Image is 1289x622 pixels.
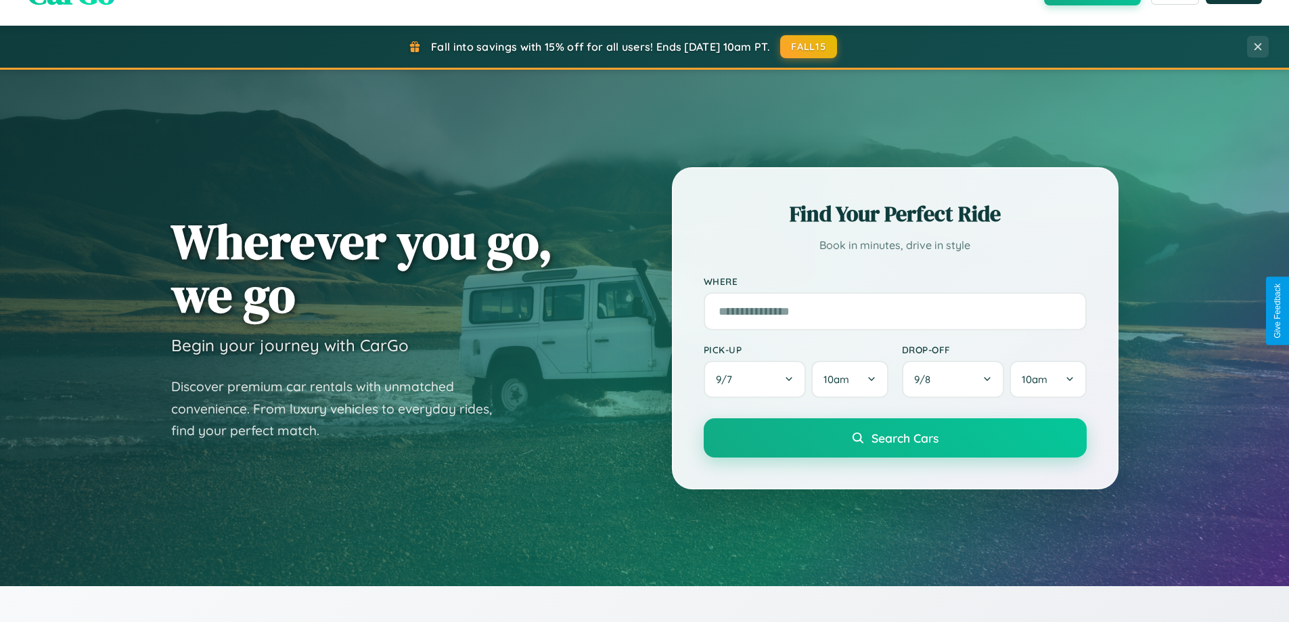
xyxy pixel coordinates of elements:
div: Give Feedback [1273,284,1282,338]
span: Search Cars [872,430,939,445]
span: 10am [823,373,849,386]
button: 10am [1010,361,1086,398]
button: 9/8 [902,361,1005,398]
label: Where [704,275,1087,287]
h3: Begin your journey with CarGo [171,335,409,355]
p: Book in minutes, drive in style [704,236,1087,255]
button: FALL15 [780,35,837,58]
h2: Find Your Perfect Ride [704,199,1087,229]
label: Pick-up [704,344,888,355]
button: 9/7 [704,361,807,398]
p: Discover premium car rentals with unmatched convenience. From luxury vehicles to everyday rides, ... [171,376,510,442]
h1: Wherever you go, we go [171,215,553,321]
span: 9 / 8 [914,373,937,386]
span: 9 / 7 [716,373,739,386]
button: Search Cars [704,418,1087,458]
button: 10am [811,361,888,398]
span: 10am [1022,373,1047,386]
label: Drop-off [902,344,1087,355]
span: Fall into savings with 15% off for all users! Ends [DATE] 10am PT. [431,40,770,53]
